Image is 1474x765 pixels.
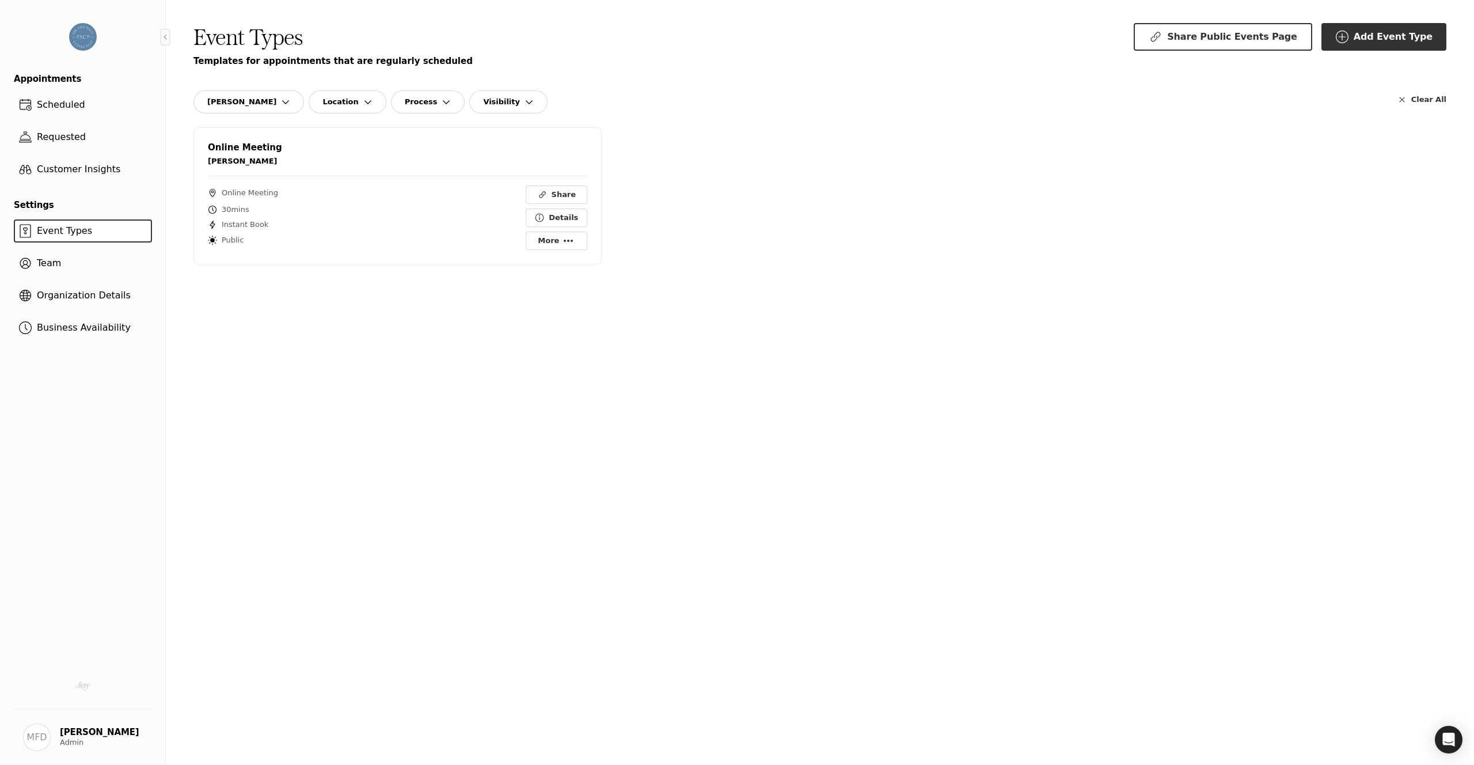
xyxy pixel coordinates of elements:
[1197,31,1297,43] span: Public Events Page
[32,322,135,333] span: Business Availability
[32,225,97,236] span: Event Types
[23,724,51,751] span: MFD
[309,90,386,113] button: Location
[32,164,125,175] span: Customer Insights
[60,737,139,748] div: Admin
[222,188,278,198] span: Online Meeting
[391,90,465,113] button: Process
[14,252,152,275] a: Team
[322,97,358,107] span: Location
[1134,23,1312,51] button: Share Public Events Page
[14,200,151,210] h3: Settings
[1435,726,1462,753] div: Open Intercom Messenger
[60,727,139,737] div: [PERSON_NAME]
[526,232,587,250] button: More
[14,284,152,307] a: Organization Details
[69,23,97,51] img: Vendor Avatar
[526,209,587,227] button: Details
[405,97,438,107] span: Process
[1321,23,1446,51] a: Add Event Type
[14,158,152,181] a: Customer Insights
[207,97,276,107] span: [PERSON_NAME]
[14,219,152,243] a: Event Types
[469,90,548,113] button: Visibility
[526,185,587,204] button: Share
[14,74,151,84] h3: Appointments
[483,97,520,107] span: Visibility
[193,23,303,51] h1: Event Types
[208,142,282,154] div: Online Meeting
[32,290,135,301] span: Organization Details
[1393,90,1451,109] button: Clear All
[14,93,152,116] a: Scheduled
[14,126,152,149] a: Requested
[32,257,66,268] span: Team
[222,235,244,245] span: Public
[222,204,249,215] span: 30 mins
[32,99,90,110] span: Scheduled
[1167,31,1197,43] span: Share
[208,156,587,166] span: [PERSON_NAME]
[14,316,152,339] a: Business Availability
[193,90,304,113] button: [PERSON_NAME]
[222,219,268,230] span: Instant Book
[193,55,1446,67] p: Templates for appointments that are regularly scheduled
[32,131,90,142] span: Requested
